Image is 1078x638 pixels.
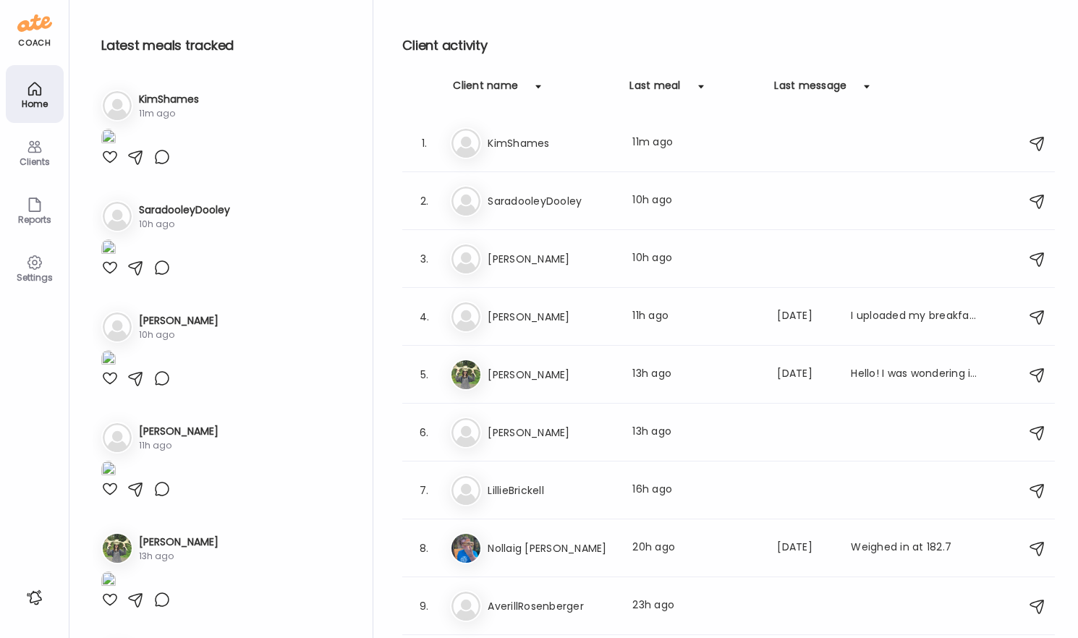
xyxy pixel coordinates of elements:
h3: LillieBrickell [488,482,615,499]
div: 7. [415,482,433,499]
div: [DATE] [777,366,833,383]
div: [DATE] [777,540,833,557]
img: bg-avatar-default.svg [451,129,480,158]
div: Clients [9,157,61,166]
img: bg-avatar-default.svg [103,202,132,231]
div: 16h ago [632,482,760,499]
img: avatars%2FguMlrAoU3Qe0WxLzca1mfYkwLcQ2 [103,534,132,563]
h3: [PERSON_NAME] [488,250,615,268]
div: 2. [415,192,433,210]
img: bg-avatar-default.svg [451,187,480,216]
div: Client name [453,78,518,101]
div: 13h ago [632,366,760,383]
img: images%2FtVvR8qw0WGQXzhI19RVnSNdNYhJ3%2FcASoWNAoX3lPQBAnreEr%2FPMfins04TW4XYzIoURwb_1080 [101,129,116,148]
h3: SaradooleyDooley [139,203,230,218]
div: 13h ago [139,550,218,563]
div: 3. [415,250,433,268]
h3: [PERSON_NAME] [139,535,218,550]
h3: [PERSON_NAME] [139,424,218,439]
h3: [PERSON_NAME] [488,366,615,383]
div: 13h ago [632,424,760,441]
h3: [PERSON_NAME] [488,308,615,326]
div: coach [18,37,51,49]
img: bg-avatar-default.svg [103,91,132,120]
div: 20h ago [632,540,760,557]
img: bg-avatar-default.svg [451,418,480,447]
img: bg-avatar-default.svg [451,476,480,505]
div: Hello! I was wondering if I get a craving for soda, do you recommend olipop/poppi drinks? [851,366,978,383]
img: images%2FguMlrAoU3Qe0WxLzca1mfYkwLcQ2%2Fm0HuNnIRQ8U5aIqpaZrI%2F61NYnOgcPcWVK7ZKKkZK_1080 [101,571,116,591]
img: bg-avatar-default.svg [451,592,480,621]
h2: Latest meals tracked [101,35,349,56]
div: 8. [415,540,433,557]
h3: [PERSON_NAME] [488,424,615,441]
img: bg-avatar-default.svg [103,312,132,341]
div: 9. [415,597,433,615]
div: 6. [415,424,433,441]
h3: Nollaig [PERSON_NAME] [488,540,615,557]
h3: AverillRosenberger [488,597,615,615]
div: Home [9,99,61,109]
div: 5. [415,366,433,383]
img: images%2FgSnh2nEFsXV1uZNxAjM2RCRngen2%2FDY8wcWHJo9IKh51bhPic%2FUKGBB84AWdGKjeaUV3bD_1080 [101,461,116,480]
div: 11m ago [139,107,199,120]
img: bg-avatar-default.svg [451,302,480,331]
img: avatars%2FtWGZA4JeKxP2yWK9tdH6lKky5jf1 [451,534,480,563]
div: 10h ago [139,328,218,341]
img: avatars%2FguMlrAoU3Qe0WxLzca1mfYkwLcQ2 [451,360,480,389]
div: 11h ago [632,308,760,326]
div: [DATE] [777,308,833,326]
h2: Client activity [402,35,1055,56]
h3: SaradooleyDooley [488,192,615,210]
div: Last message [774,78,846,101]
div: Last meal [629,78,680,101]
div: Weighed in at 182.7 [851,540,978,557]
div: 11m ago [632,135,760,152]
div: 10h ago [632,250,760,268]
h3: KimShames [488,135,615,152]
h3: KimShames [139,92,199,107]
img: ate [17,12,52,35]
div: I uploaded my breakfast but not sure I did it right 😂 can you see it? [851,308,978,326]
div: Reports [9,215,61,224]
img: images%2FAecNj4EkSmYIDEbH7mcU6unuQaQ2%2FRdP4IvV3lMZLXjnwHR6Y%2FkJAw10CmcBzQafrlWCWc_1080 [101,239,116,259]
div: 11h ago [139,439,218,452]
div: 4. [415,308,433,326]
h3: [PERSON_NAME] [139,313,218,328]
img: bg-avatar-default.svg [103,423,132,452]
div: Settings [9,273,61,282]
div: 1. [415,135,433,152]
img: images%2FVv5Hqadp83Y4MnRrP5tYi7P5Lf42%2F54QfkpOczeyxxxEaAh6H%2FfLw5y1GlfnQmmlkaFNMf_1080 [101,350,116,370]
img: bg-avatar-default.svg [451,244,480,273]
div: 10h ago [139,218,230,231]
div: 23h ago [632,597,760,615]
div: 10h ago [632,192,760,210]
